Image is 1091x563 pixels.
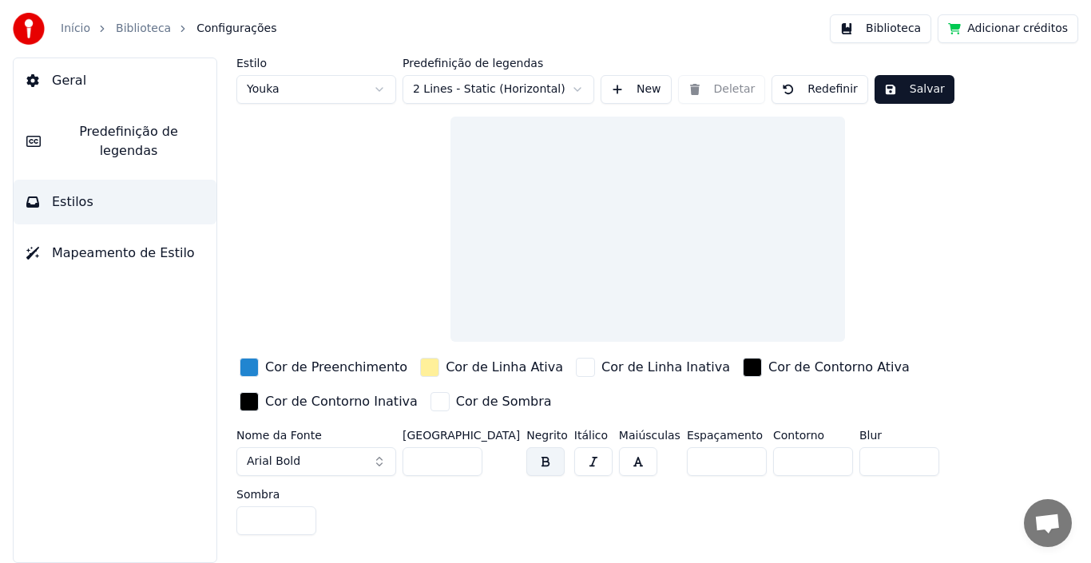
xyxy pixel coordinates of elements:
[573,355,733,380] button: Cor de Linha Inativa
[52,192,93,212] span: Estilos
[427,389,555,414] button: Cor de Sombra
[574,430,613,441] label: Itálico
[14,58,216,103] button: Geral
[601,358,730,377] div: Cor de Linha Inativa
[247,454,300,470] span: Arial Bold
[236,389,421,414] button: Cor de Contorno Inativa
[236,489,316,500] label: Sombra
[830,14,931,43] button: Biblioteca
[236,430,396,441] label: Nome da Fonte
[773,430,853,441] label: Contorno
[601,75,672,104] button: New
[403,430,520,441] label: [GEOGRAPHIC_DATA]
[52,71,86,90] span: Geral
[54,122,204,161] span: Predefinição de legendas
[875,75,954,104] button: Salvar
[236,355,411,380] button: Cor de Preenchimento
[446,358,563,377] div: Cor de Linha Ativa
[13,13,45,45] img: youka
[417,355,566,380] button: Cor de Linha Ativa
[938,14,1078,43] button: Adicionar créditos
[526,430,568,441] label: Negrito
[265,358,407,377] div: Cor de Preenchimento
[619,430,680,441] label: Maiúsculas
[116,21,171,37] a: Biblioteca
[859,430,939,441] label: Blur
[768,358,910,377] div: Cor de Contorno Ativa
[236,57,396,69] label: Estilo
[61,21,276,37] nav: breadcrumb
[265,392,418,411] div: Cor de Contorno Inativa
[772,75,868,104] button: Redefinir
[403,57,594,69] label: Predefinição de legendas
[740,355,913,380] button: Cor de Contorno Ativa
[52,244,195,263] span: Mapeamento de Estilo
[1024,499,1072,547] div: Bate-papo aberto
[14,231,216,276] button: Mapeamento de Estilo
[456,392,552,411] div: Cor de Sombra
[196,21,276,37] span: Configurações
[687,430,767,441] label: Espaçamento
[14,109,216,173] button: Predefinição de legendas
[61,21,90,37] a: Início
[14,180,216,224] button: Estilos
